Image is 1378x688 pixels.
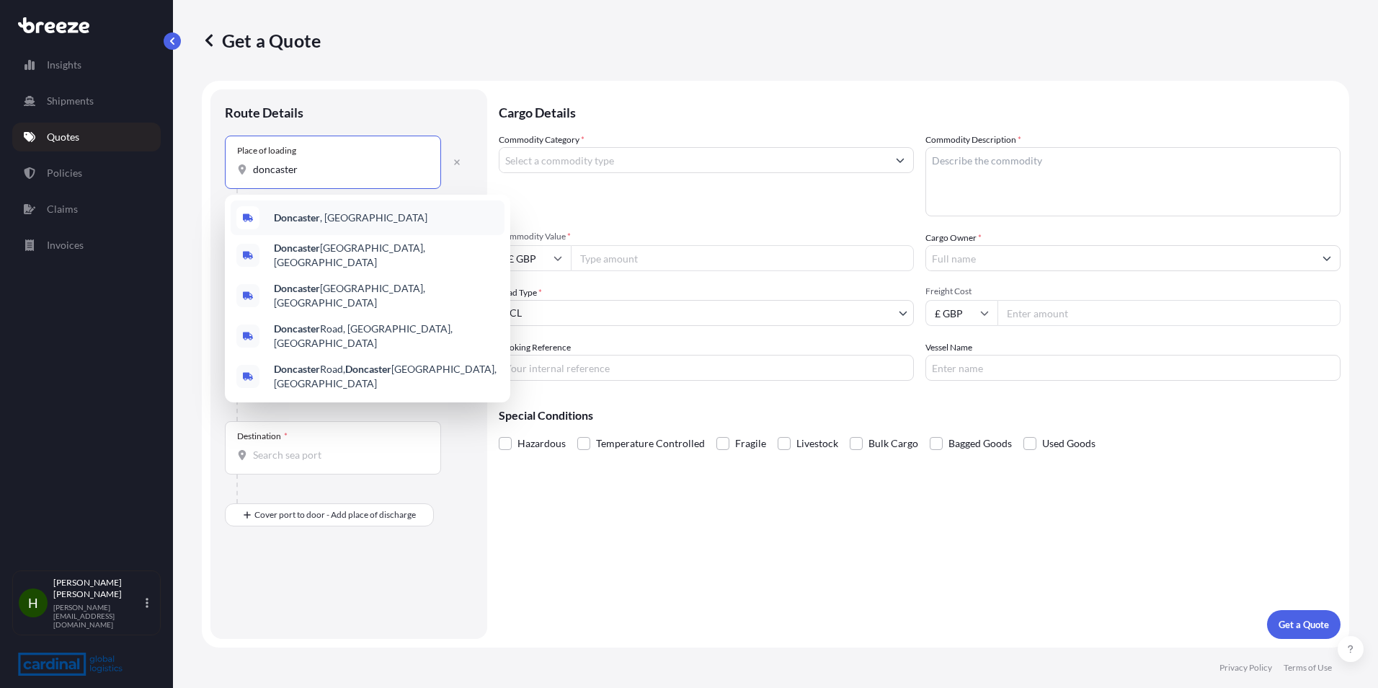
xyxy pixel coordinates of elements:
div: Show suggestions [225,195,510,402]
b: Doncaster [274,363,320,375]
div: Destination [237,431,288,442]
b: Doncaster [345,363,391,375]
p: Quotes [47,130,79,144]
span: H [28,596,38,610]
input: Destination [253,448,423,462]
input: Enter name [925,355,1341,381]
span: Fragile [735,433,766,454]
span: Bulk Cargo [868,433,918,454]
input: Select a commodity type [499,147,887,173]
span: Used Goods [1042,433,1095,454]
b: Doncaster [274,242,320,254]
p: [PERSON_NAME][EMAIL_ADDRESS][DOMAIN_NAME] [53,603,143,629]
span: Road, [GEOGRAPHIC_DATA], [GEOGRAPHIC_DATA] [274,362,499,391]
p: Special Conditions [499,410,1341,421]
label: Booking Reference [499,340,571,355]
p: Shipments [47,94,94,108]
p: Insights [47,58,81,72]
span: , [GEOGRAPHIC_DATA] [274,211,427,225]
span: Livestock [796,433,838,454]
label: Commodity Description [925,133,1021,147]
p: Get a Quote [202,29,321,52]
p: Terms of Use [1284,662,1332,674]
p: Route Details [225,104,303,121]
span: Hazardous [517,433,566,454]
label: Cargo Owner [925,231,982,245]
span: [GEOGRAPHIC_DATA], [GEOGRAPHIC_DATA] [274,281,499,310]
input: Place of loading [253,162,423,177]
b: Doncaster [274,211,320,224]
p: Get a Quote [1279,617,1329,632]
span: [GEOGRAPHIC_DATA], [GEOGRAPHIC_DATA] [274,241,499,270]
input: Full name [926,245,1314,271]
div: Place of loading [237,145,296,156]
label: Commodity Category [499,133,584,147]
p: Privacy Policy [1219,662,1272,674]
b: Doncaster [274,322,320,335]
p: [PERSON_NAME] [PERSON_NAME] [53,577,143,600]
b: Doncaster [274,282,320,294]
p: Invoices [47,238,84,252]
span: Commodity Value [499,231,914,242]
span: Freight Cost [925,286,1341,297]
span: Load Type [499,286,542,300]
span: LCL [505,306,522,320]
span: Road, [GEOGRAPHIC_DATA], [GEOGRAPHIC_DATA] [274,322,499,350]
input: Type amount [571,245,914,271]
span: Temperature Controlled [596,433,705,454]
input: Your internal reference [499,355,914,381]
p: Policies [47,166,82,180]
p: Claims [47,202,78,216]
label: Vessel Name [925,340,972,355]
span: Cover port to door - Add place of discharge [254,508,416,522]
span: Bagged Goods [948,433,1012,454]
img: organization-logo [18,653,123,676]
button: Show suggestions [1314,245,1340,271]
button: Show suggestions [887,147,913,173]
input: Enter amount [997,300,1341,326]
p: Cargo Details [499,89,1341,133]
